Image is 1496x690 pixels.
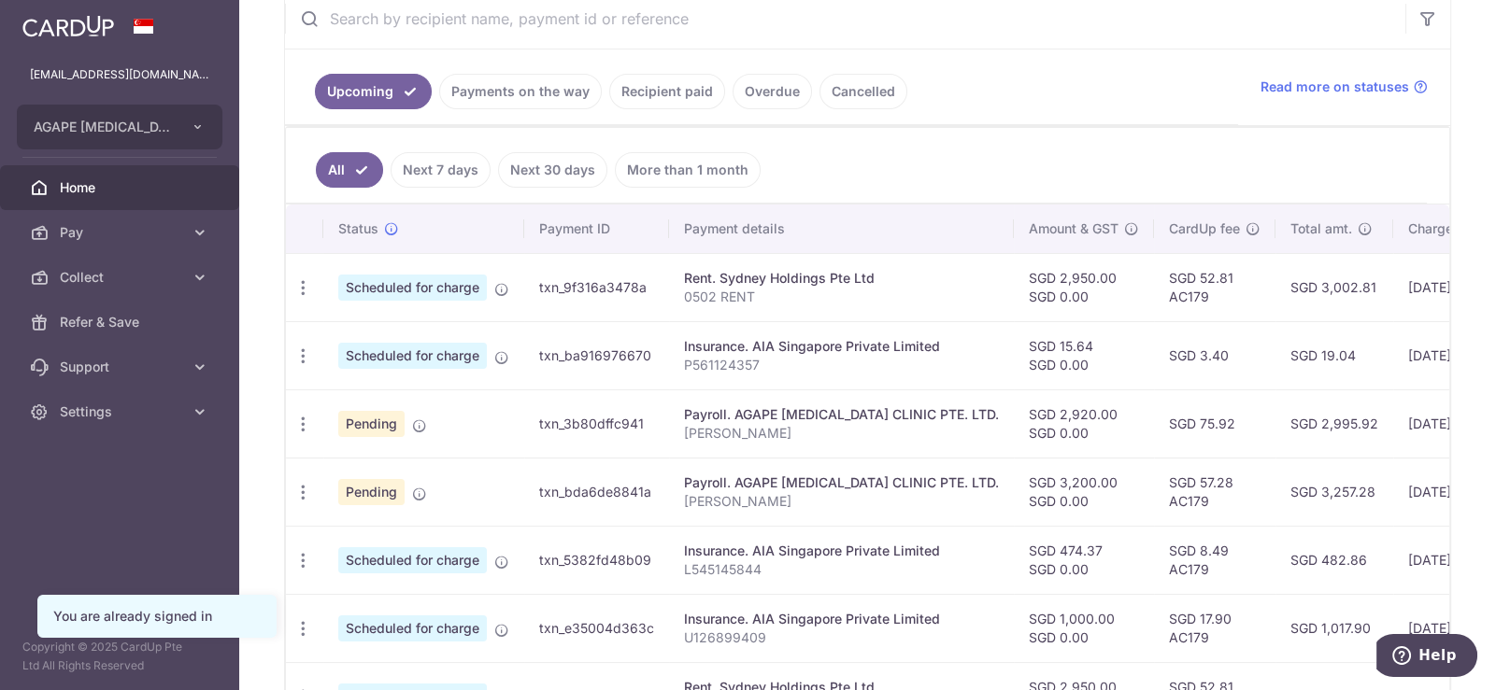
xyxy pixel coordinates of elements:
span: Home [60,178,183,197]
div: Insurance. AIA Singapore Private Limited [684,610,999,628]
span: Scheduled for charge [338,275,487,301]
span: Support [60,358,183,376]
img: CardUp [22,15,114,37]
a: Cancelled [819,74,907,109]
td: SGD 3,002.81 [1275,253,1393,321]
a: Payments on the way [439,74,602,109]
div: Payroll. AGAPE [MEDICAL_DATA] CLINIC PTE. LTD. [684,405,999,424]
p: L545145844 [684,560,999,579]
span: Settings [60,402,183,421]
td: txn_bda6de8841a [524,458,669,526]
td: SGD 2,920.00 SGD 0.00 [1014,389,1154,458]
span: Scheduled for charge [338,547,487,573]
span: Read more on statuses [1261,77,1409,96]
td: SGD 19.04 [1275,321,1393,389]
a: Upcoming [315,74,432,109]
td: SGD 474.37 SGD 0.00 [1014,526,1154,594]
span: Status [338,219,378,238]
td: SGD 3,257.28 [1275,458,1393,526]
a: More than 1 month [615,152,761,188]
td: SGD 8.49 AC179 [1154,526,1275,594]
td: SGD 17.90 AC179 [1154,594,1275,662]
span: AGAPE [MEDICAL_DATA] CLINIC PTE. LTD. [34,118,172,136]
td: SGD 75.92 [1154,389,1275,458]
a: All [316,152,383,188]
span: Scheduled for charge [338,343,487,369]
p: [PERSON_NAME] [684,492,999,511]
a: Overdue [733,74,812,109]
td: SGD 2,995.92 [1275,389,1393,458]
span: Pay [60,223,183,242]
a: Next 7 days [391,152,491,188]
th: Payment ID [524,204,669,253]
p: 0502 RENT [684,288,999,306]
div: Rent. Sydney Holdings Pte Ltd [684,269,999,288]
span: CardUp fee [1169,219,1240,238]
span: Amount & GST [1029,219,1118,238]
span: Pending [338,479,405,505]
span: Scheduled for charge [338,615,487,641]
span: Total amt. [1290,219,1352,238]
td: SGD 482.86 [1275,526,1393,594]
p: [EMAIL_ADDRESS][DOMAIN_NAME] [30,65,209,84]
td: txn_ba916976670 [524,321,669,389]
a: Recipient paid [609,74,725,109]
td: txn_e35004d363c [524,594,669,662]
a: Read more on statuses [1261,77,1428,96]
td: txn_9f316a3478a [524,253,669,321]
td: SGD 3,200.00 SGD 0.00 [1014,458,1154,526]
button: AGAPE [MEDICAL_DATA] CLINIC PTE. LTD. [17,105,222,149]
span: Charge date [1408,219,1485,238]
td: SGD 2,950.00 SGD 0.00 [1014,253,1154,321]
td: SGD 52.81 AC179 [1154,253,1275,321]
span: Pending [338,411,405,437]
p: U126899409 [684,628,999,647]
td: SGD 57.28 AC179 [1154,458,1275,526]
td: SGD 3.40 [1154,321,1275,389]
td: SGD 1,017.90 [1275,594,1393,662]
p: P561124357 [684,356,999,374]
td: SGD 1,000.00 SGD 0.00 [1014,594,1154,662]
td: txn_5382fd48b09 [524,526,669,594]
p: [PERSON_NAME] [684,424,999,443]
div: Insurance. AIA Singapore Private Limited [684,337,999,356]
div: Payroll. AGAPE [MEDICAL_DATA] CLINIC PTE. LTD. [684,473,999,492]
a: Next 30 days [498,152,607,188]
iframe: Opens a widget where you can find more information [1376,634,1477,681]
td: txn_3b80dffc941 [524,389,669,458]
th: Payment details [669,204,1014,253]
td: SGD 15.64 SGD 0.00 [1014,321,1154,389]
div: You are already signed in [53,607,261,626]
span: Refer & Save [60,313,183,331]
div: Insurance. AIA Singapore Private Limited [684,542,999,560]
span: Collect [60,268,183,287]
